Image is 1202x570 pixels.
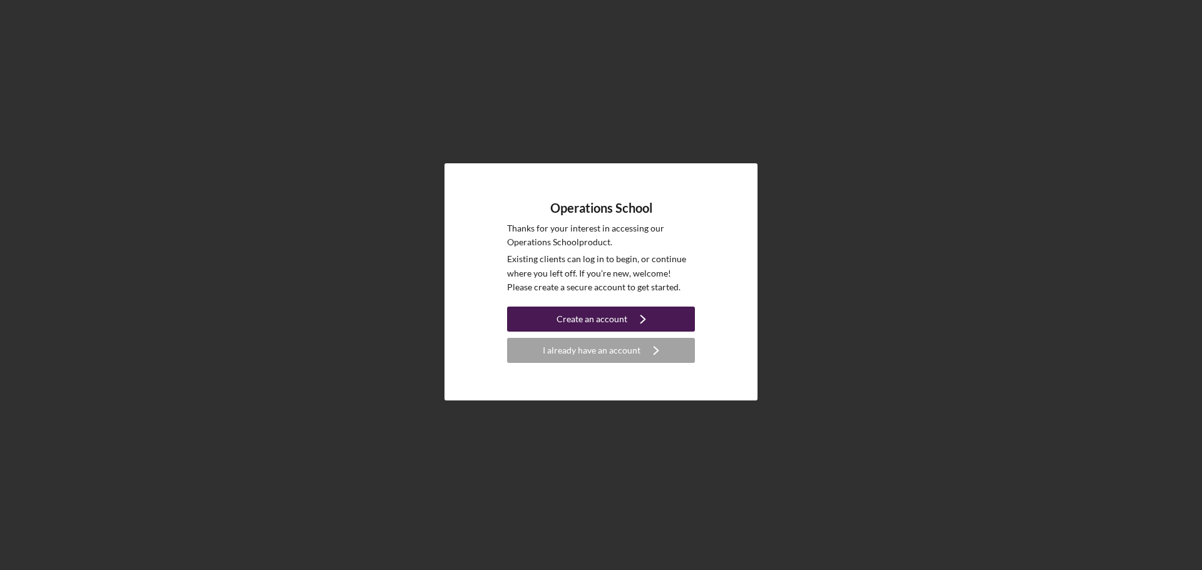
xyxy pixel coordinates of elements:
[557,307,627,332] div: Create an account
[507,307,695,335] a: Create an account
[507,252,695,294] p: Existing clients can log in to begin, or continue where you left off. If you're new, welcome! Ple...
[507,307,695,332] button: Create an account
[507,338,695,363] button: I already have an account
[550,201,652,215] h4: Operations School
[543,338,640,363] div: I already have an account
[507,221,695,250] p: Thanks for your interest in accessing our Operations School product.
